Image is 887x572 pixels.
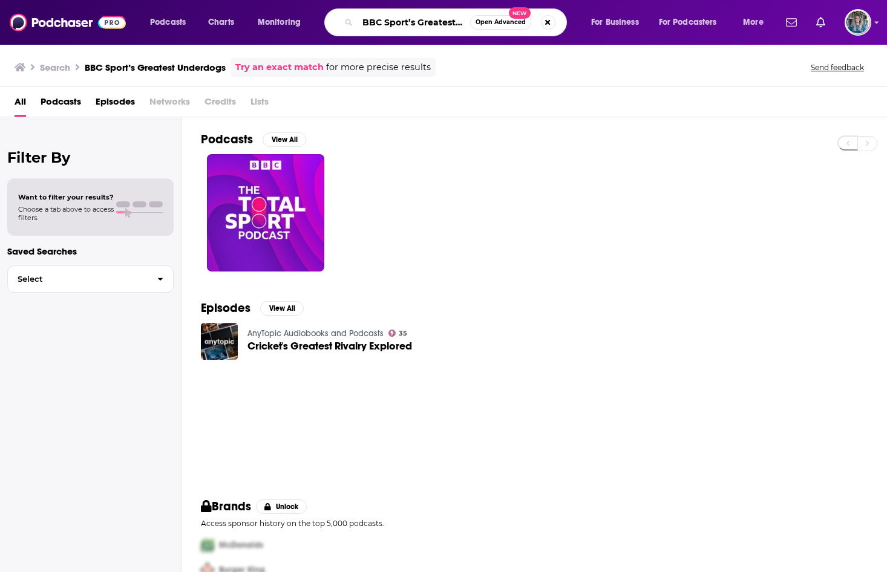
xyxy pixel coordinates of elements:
[651,13,735,32] button: open menu
[201,519,868,528] p: Access sponsor history on the top 5,000 podcasts.
[258,14,301,31] span: Monitoring
[200,13,241,32] a: Charts
[326,60,431,74] span: for more precise results
[40,62,70,73] h3: Search
[476,19,526,25] span: Open Advanced
[250,92,269,117] span: Lists
[256,499,307,514] button: Unlock
[263,132,306,147] button: View All
[18,193,114,201] span: Want to filter your results?
[7,245,174,257] p: Saved Searches
[201,301,304,316] a: EpisodesView All
[201,132,253,147] h2: Podcasts
[96,92,135,117] a: Episodes
[149,92,190,117] span: Networks
[845,9,871,36] button: Show profile menu
[10,11,126,34] img: Podchaser - Follow, Share and Rate Podcasts
[399,331,407,336] span: 35
[142,13,201,32] button: open menu
[41,92,81,117] a: Podcasts
[845,9,871,36] img: User Profile
[659,14,717,31] span: For Podcasters
[358,13,470,32] input: Search podcasts, credits, & more...
[208,14,234,31] span: Charts
[201,132,306,147] a: PodcastsView All
[591,14,639,31] span: For Business
[781,12,802,33] a: Show notifications dropdown
[247,328,384,339] a: AnyTopic Audiobooks and Podcasts
[743,14,764,31] span: More
[509,7,531,19] span: New
[807,62,868,73] button: Send feedback
[260,301,304,316] button: View All
[470,15,531,30] button: Open AdvancedNew
[201,301,250,316] h2: Episodes
[735,13,779,32] button: open menu
[85,62,226,73] h3: BBC Sport’s Greatest Underdogs
[845,9,871,36] span: Logged in as EllaDavidson
[8,275,148,283] span: Select
[336,8,578,36] div: Search podcasts, credits, & more...
[205,92,236,117] span: Credits
[249,13,316,32] button: open menu
[201,323,238,360] img: Cricket's Greatest Rivalry Explored
[196,533,219,557] img: First Pro Logo
[7,265,174,293] button: Select
[235,60,324,74] a: Try an exact match
[219,540,263,550] span: McDonalds
[388,330,408,337] a: 35
[15,92,26,117] a: All
[247,341,412,351] a: Cricket's Greatest Rivalry Explored
[18,205,114,222] span: Choose a tab above to access filters.
[583,13,654,32] button: open menu
[7,149,174,166] h2: Filter By
[201,499,251,514] h2: Brands
[150,14,186,31] span: Podcasts
[811,12,830,33] a: Show notifications dropdown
